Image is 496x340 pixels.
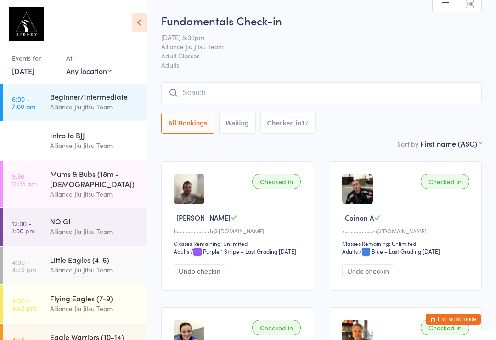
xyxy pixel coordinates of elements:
[12,220,35,234] time: 12:00 - 1:00 pm
[50,130,139,140] div: Intro to BJJ
[426,314,481,325] button: Exit kiosk mode
[50,140,139,151] div: Alliance Jiu Jitsu Team
[12,258,36,273] time: 4:00 - 4:45 pm
[12,134,36,148] time: 6:00 - 6:45 am
[397,139,418,148] label: Sort by
[174,264,225,278] button: Undo checkin
[50,216,139,226] div: NO GI
[219,113,256,134] button: Waiting
[66,51,112,66] div: At
[174,239,304,247] div: Classes Remaining: Unlimited
[50,169,139,189] div: Mums & Bubs (18m - [DEMOGRAPHIC_DATA])
[12,95,35,110] time: 6:00 - 7:00 am
[9,7,44,41] img: Alliance Sydney
[421,320,469,335] div: Checked in
[420,138,482,148] div: First name (ASC)
[50,255,139,265] div: Little Eagles (4-6)
[50,102,139,112] div: Alliance Jiu Jitsu Team
[12,66,34,76] a: [DATE]
[359,247,440,255] span: / Blue – Last Grading [DATE]
[174,174,204,204] img: image1710752194.png
[174,247,189,255] div: Adults
[66,66,112,76] div: Any location
[342,227,472,235] div: x••••••••••n@[DOMAIN_NAME]
[342,264,394,278] button: Undo checkin
[260,113,316,134] button: Checked in17
[342,247,358,255] div: Adults
[3,84,147,121] a: 6:00 -7:00 amBeginner/IntermediateAlliance Jiu Jitsu Team
[191,247,296,255] span: / Purple 1 Stripe – Last Grading [DATE]
[161,51,468,60] span: Adult Classes
[3,247,147,284] a: 4:00 -4:45 pmLittle Eagles (4-6)Alliance Jiu Jitsu Team
[161,82,482,103] input: Search
[12,51,57,66] div: Events for
[3,161,147,207] a: 9:30 -10:15 amMums & Bubs (18m - [DEMOGRAPHIC_DATA])Alliance Jiu Jitsu Team
[50,91,139,102] div: Beginner/Intermediate
[252,320,301,335] div: Checked in
[12,297,36,312] time: 4:00 - 4:45 pm
[50,293,139,303] div: Flying Eagles (7-9)
[50,189,139,199] div: Alliance Jiu Jitsu Team
[161,42,468,51] span: Alliance Jiu Jitsu Team
[161,13,482,28] h2: Fundamentals Check-in
[176,213,231,222] span: [PERSON_NAME]
[12,172,37,187] time: 9:30 - 10:15 am
[161,60,482,69] span: Adults
[3,285,147,323] a: 4:00 -4:45 pmFlying Eagles (7-9)Alliance Jiu Jitsu Team
[3,208,147,246] a: 12:00 -1:00 pmNO GIAlliance Jiu Jitsu Team
[421,174,469,189] div: Checked in
[342,239,472,247] div: Classes Remaining: Unlimited
[342,174,373,204] img: image1719907437.png
[50,303,139,314] div: Alliance Jiu Jitsu Team
[161,113,214,134] button: All Bookings
[50,265,139,275] div: Alliance Jiu Jitsu Team
[161,33,468,42] span: [DATE] 5:30pm
[174,227,304,235] div: b••••••••••••h@[DOMAIN_NAME]
[3,122,147,160] a: 6:00 -6:45 amIntro to BJJAlliance Jiu Jitsu Team
[50,226,139,237] div: Alliance Jiu Jitsu Team
[345,213,374,222] span: Cainan A
[252,174,301,189] div: Checked in
[301,119,309,127] div: 17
